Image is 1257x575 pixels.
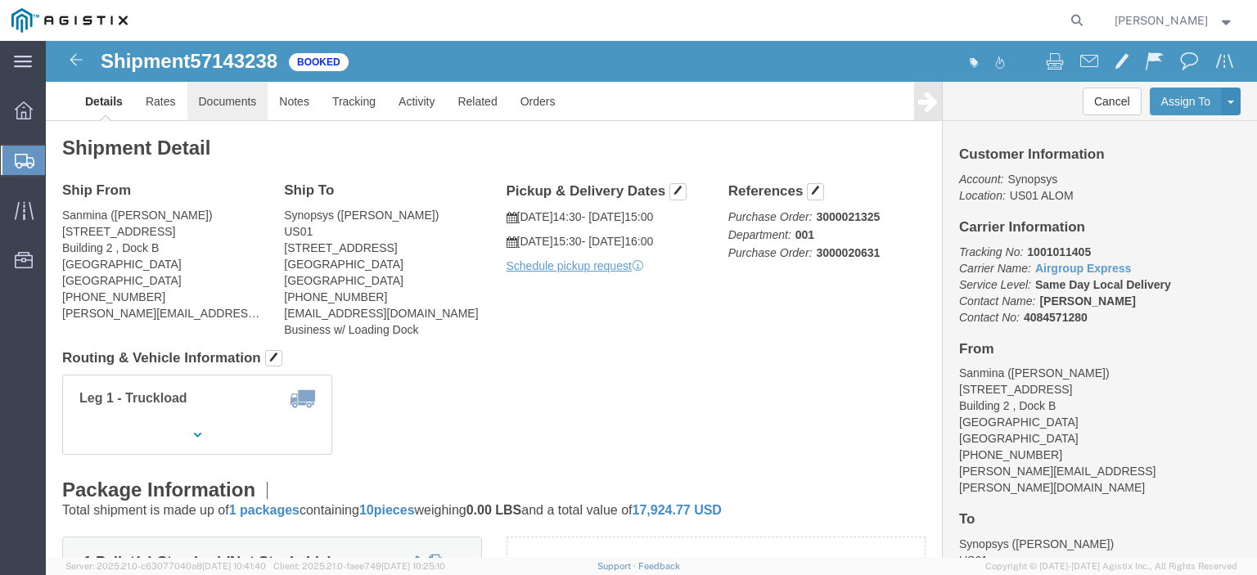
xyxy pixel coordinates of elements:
[1115,11,1208,29] span: Joseph Guzman
[273,561,445,571] span: Client: 2025.21.0-faee749
[597,561,638,571] a: Support
[638,561,680,571] a: Feedback
[1114,11,1235,30] button: [PERSON_NAME]
[202,561,266,571] span: [DATE] 10:41:40
[65,561,266,571] span: Server: 2025.21.0-c63077040a8
[985,559,1237,573] span: Copyright © [DATE]-[DATE] Agistix Inc., All Rights Reserved
[381,561,445,571] span: [DATE] 10:25:10
[46,41,1257,558] iframe: FS Legacy Container
[11,8,128,33] img: logo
